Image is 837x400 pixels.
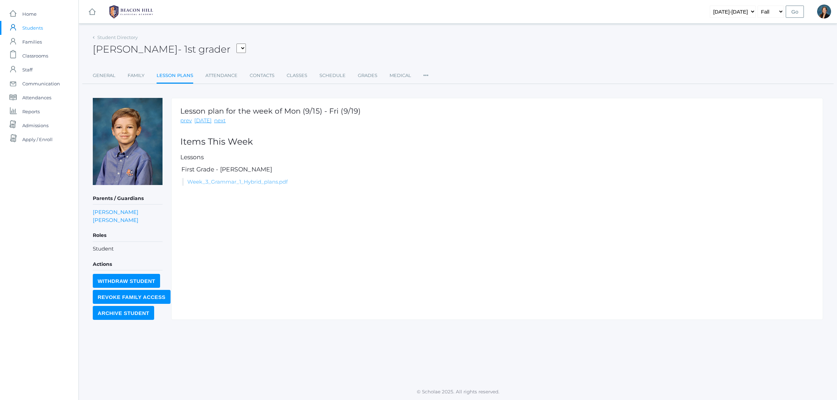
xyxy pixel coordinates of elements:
a: next [214,117,226,125]
span: Communication [22,77,60,91]
a: Lesson Plans [157,69,193,84]
span: Attendances [22,91,51,105]
a: Classes [287,69,307,83]
h2: [PERSON_NAME] [93,44,246,55]
a: Schedule [319,69,346,83]
span: - 1st grader [178,43,231,55]
a: Week_3_Grammar_1_Hybrid_plans.pdf [187,178,288,185]
a: [DATE] [194,117,212,125]
h2: Items This Week [180,137,814,147]
input: Withdraw Student [93,274,160,288]
h5: Actions [93,259,163,270]
a: [PERSON_NAME] [93,216,138,224]
input: Revoke Family Access [93,290,171,304]
span: Students [22,21,43,35]
a: Contacts [250,69,274,83]
span: Home [22,7,37,21]
img: BHCALogos-05-308ed15e86a5a0abce9b8dd61676a3503ac9727e845dece92d48e8588c001991.png [105,3,157,21]
input: Archive Student [93,306,154,320]
span: Staff [22,63,32,77]
p: © Scholae 2025. All rights reserved. [79,388,837,395]
a: prev [180,117,192,125]
a: Grades [358,69,377,83]
a: Attendance [205,69,237,83]
div: Allison Smith [817,5,831,18]
a: Family [128,69,144,83]
span: Admissions [22,118,48,132]
h5: Parents / Guardians [93,193,163,205]
h5: Roles [93,230,163,241]
a: General [93,69,115,83]
a: [PERSON_NAME] [93,208,138,216]
img: Noah Smith [93,98,163,185]
a: Student Directory [97,34,138,40]
span: Classrooms [22,49,48,63]
span: Reports [22,105,40,118]
a: Medical [390,69,411,83]
h5: Lessons [180,154,814,161]
li: Student [93,245,163,253]
span: Families [22,35,42,49]
h5: First Grade - [PERSON_NAME] [180,166,814,173]
h1: Lesson plan for the week of Mon (9/15) - Fri (9/19) [180,107,361,115]
input: Go [786,6,804,18]
span: Apply / Enroll [22,132,53,146]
